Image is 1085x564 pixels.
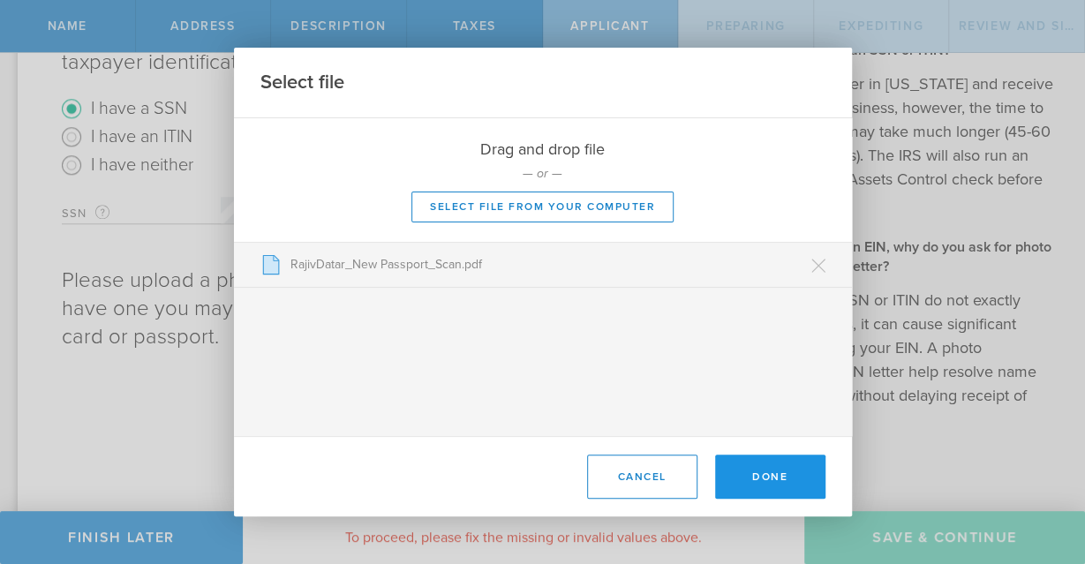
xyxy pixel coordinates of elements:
button: Select file from your computer [411,192,674,222]
h2: Select file [260,70,344,95]
em: — or — [523,166,562,181]
p: RajivDatar_New Passport_Scan.pdf [282,256,825,274]
iframe: Chat Widget [997,426,1085,511]
button: Done [715,455,825,499]
p: Drag and drop file [234,138,852,161]
button: Cancel [587,455,697,499]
